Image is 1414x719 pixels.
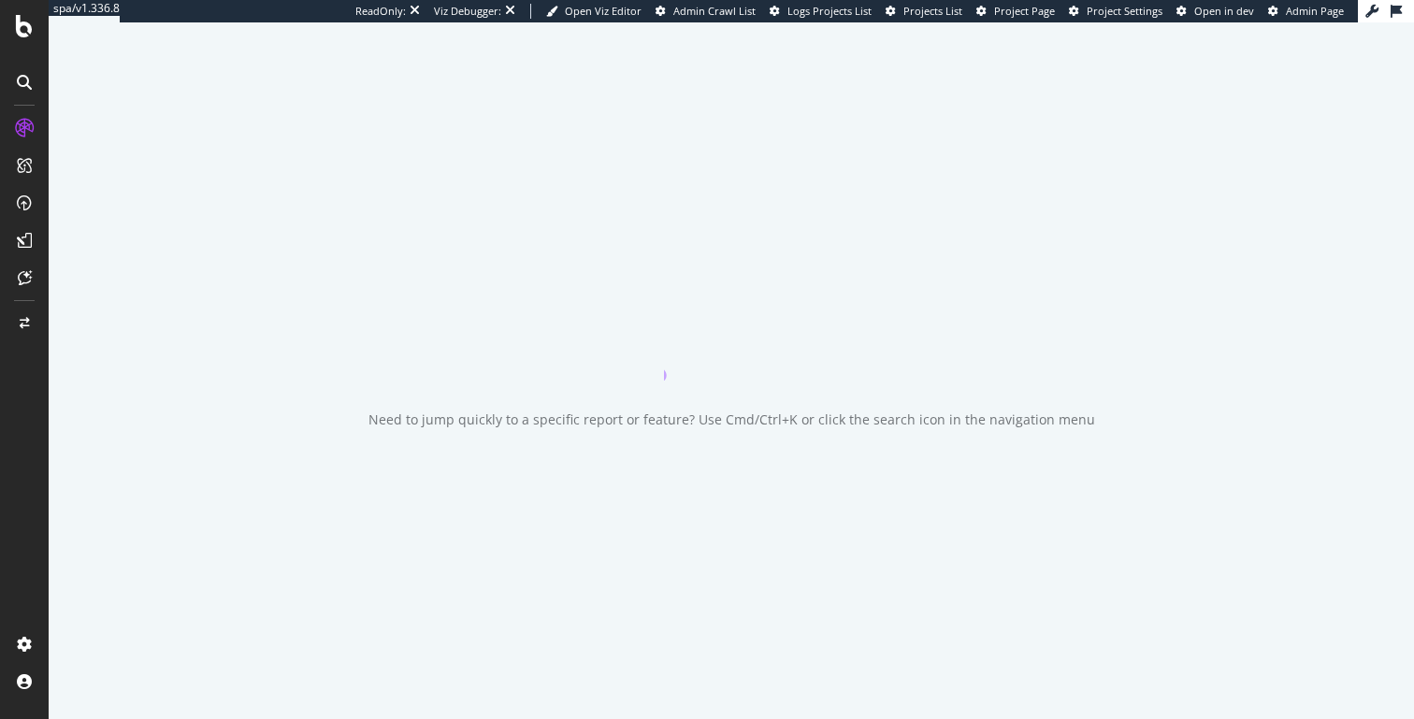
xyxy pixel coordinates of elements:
span: Project Settings [1087,4,1162,18]
span: Projects List [903,4,962,18]
div: Viz Debugger: [434,4,501,19]
div: animation [664,313,799,381]
span: Open Viz Editor [565,4,642,18]
span: Open in dev [1194,4,1254,18]
span: Logs Projects List [787,4,872,18]
span: Admin Page [1286,4,1344,18]
div: ReadOnly: [355,4,406,19]
a: Project Settings [1069,4,1162,19]
a: Open in dev [1176,4,1254,19]
a: Logs Projects List [770,4,872,19]
a: Project Page [976,4,1055,19]
a: Projects List [886,4,962,19]
span: Admin Crawl List [673,4,756,18]
a: Admin Page [1268,4,1344,19]
div: Need to jump quickly to a specific report or feature? Use Cmd/Ctrl+K or click the search icon in ... [368,410,1095,429]
span: Project Page [994,4,1055,18]
a: Open Viz Editor [546,4,642,19]
a: Admin Crawl List [656,4,756,19]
